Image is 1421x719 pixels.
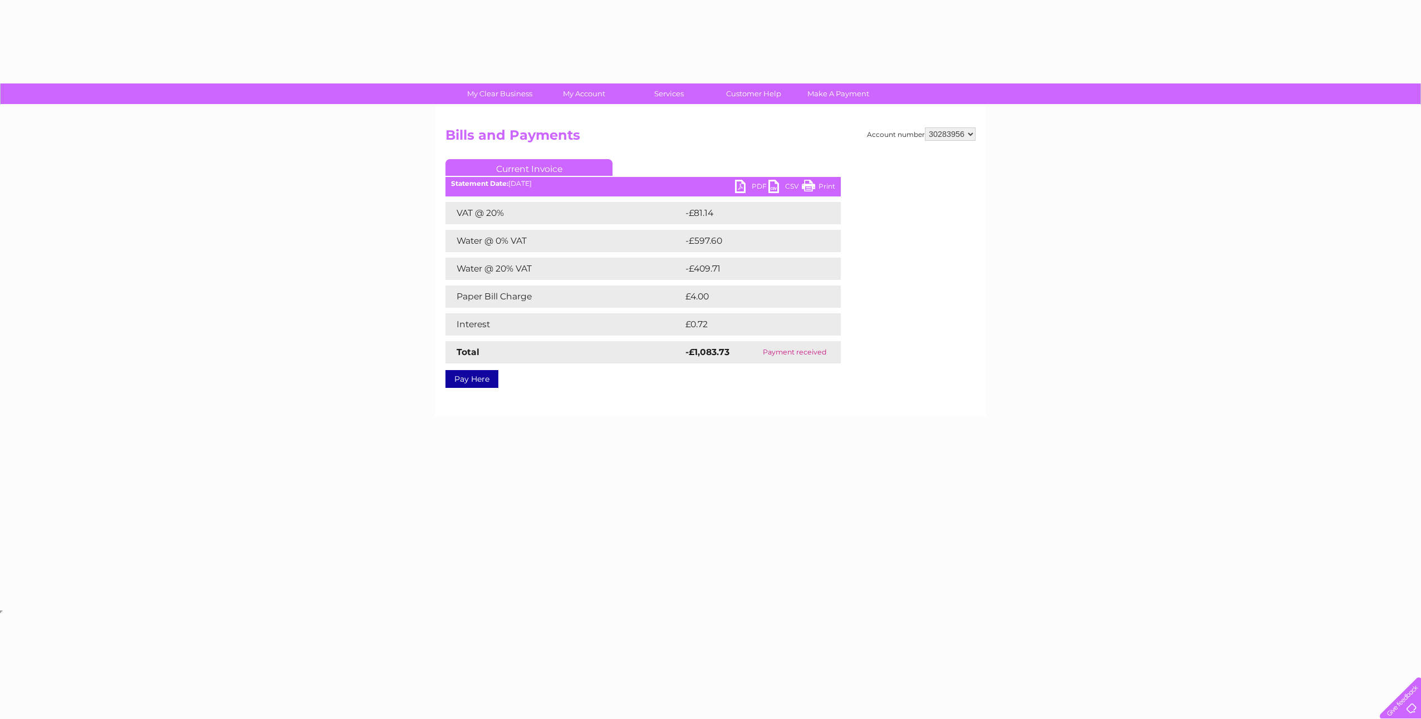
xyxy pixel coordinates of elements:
[802,180,835,196] a: Print
[685,347,729,357] strong: -£1,083.73
[768,180,802,196] a: CSV
[735,180,768,196] a: PDF
[683,202,818,224] td: -£81.14
[451,179,508,188] b: Statement Date:
[445,180,841,188] div: [DATE]
[683,285,815,308] td: £4.00
[445,370,498,388] a: Pay Here
[457,347,479,357] strong: Total
[454,83,546,104] a: My Clear Business
[445,285,683,308] td: Paper Bill Charge
[445,159,612,176] a: Current Invoice
[749,341,841,363] td: Payment received
[445,313,683,336] td: Interest
[683,313,815,336] td: £0.72
[708,83,800,104] a: Customer Help
[538,83,630,104] a: My Account
[445,258,683,280] td: Water @ 20% VAT
[867,127,976,141] div: Account number
[445,230,683,252] td: Water @ 0% VAT
[623,83,715,104] a: Services
[683,258,822,280] td: -£409.71
[792,83,884,104] a: Make A Payment
[683,230,822,252] td: -£597.60
[445,127,976,149] h2: Bills and Payments
[445,202,683,224] td: VAT @ 20%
